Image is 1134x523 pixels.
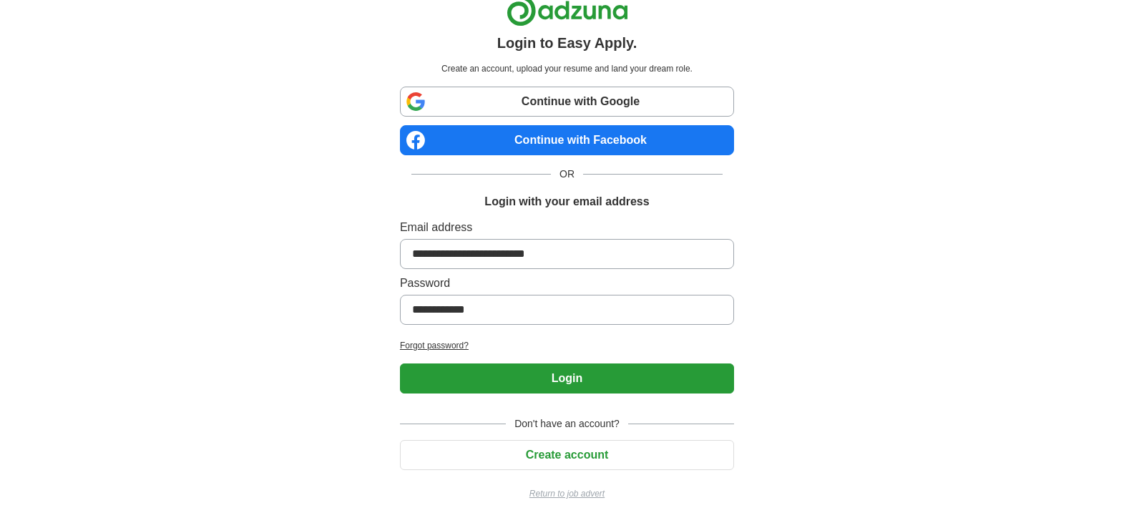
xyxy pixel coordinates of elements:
[506,416,628,431] span: Don't have an account?
[400,363,734,394] button: Login
[400,449,734,461] a: Create account
[400,219,734,236] label: Email address
[400,275,734,292] label: Password
[400,487,734,500] a: Return to job advert
[497,32,637,54] h1: Login to Easy Apply.
[403,62,731,75] p: Create an account, upload your resume and land your dream role.
[484,193,649,210] h1: Login with your email address
[400,339,734,352] a: Forgot password?
[400,440,734,470] button: Create account
[400,125,734,155] a: Continue with Facebook
[551,167,583,182] span: OR
[400,87,734,117] a: Continue with Google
